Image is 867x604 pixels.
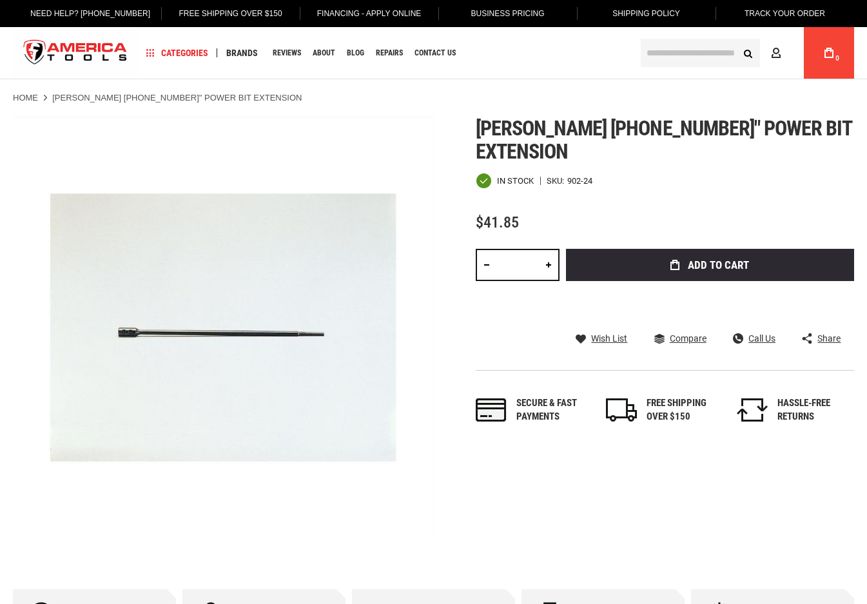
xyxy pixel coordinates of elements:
span: Add to Cart [688,260,749,271]
button: Add to Cart [566,249,854,281]
a: Contact Us [409,44,462,62]
a: Home [13,92,38,104]
strong: [PERSON_NAME] [PHONE_NUMBER]" POWER BIT EXTENSION [52,93,302,102]
img: GREENLEE 902-24 24" POWER BIT EXTENSION [13,117,434,538]
a: About [307,44,341,62]
span: $41.85 [476,213,519,231]
span: Brands [226,48,258,57]
span: [PERSON_NAME] [PHONE_NUMBER]" power bit extension [476,116,852,164]
span: Contact Us [414,49,456,57]
a: Categories [141,44,214,62]
span: Compare [670,334,706,343]
a: Compare [654,333,706,344]
span: In stock [497,177,534,185]
div: 902-24 [567,177,592,185]
a: Wish List [576,333,627,344]
button: Search [735,41,760,65]
div: FREE SHIPPING OVER $150 [647,396,723,424]
img: payments [476,398,507,422]
span: Shipping Policy [612,9,680,18]
span: Call Us [748,334,775,343]
span: Blog [347,49,364,57]
span: Repairs [376,49,403,57]
a: store logo [13,29,138,77]
span: 0 [835,55,839,62]
a: 0 [817,27,841,79]
a: Blog [341,44,370,62]
div: Availability [476,173,534,189]
a: Call Us [733,333,775,344]
img: returns [737,398,768,422]
a: Brands [220,44,264,62]
div: HASSLE-FREE RETURNS [777,396,854,424]
div: Secure & fast payments [516,396,593,424]
img: America Tools [13,29,138,77]
iframe: Secure express checkout frame [563,285,857,348]
span: About [313,49,335,57]
a: Reviews [267,44,307,62]
span: Categories [146,48,208,57]
img: shipping [606,398,637,422]
span: Reviews [273,49,301,57]
span: Wish List [591,334,627,343]
span: Share [817,334,841,343]
a: Repairs [370,44,409,62]
strong: SKU [547,177,567,185]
